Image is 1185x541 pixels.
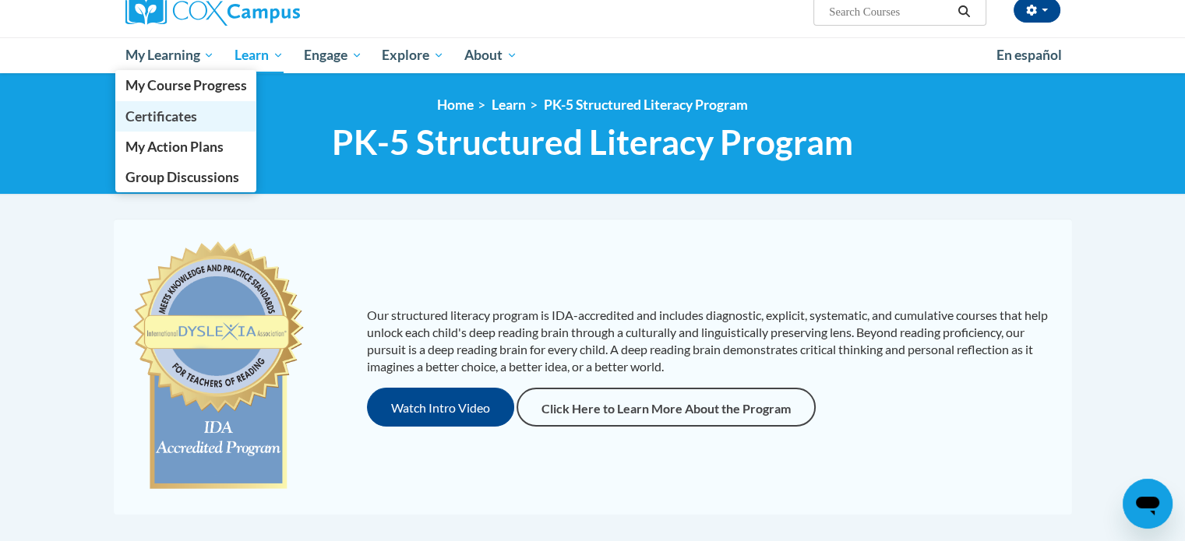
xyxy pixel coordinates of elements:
[454,37,527,73] a: About
[332,121,853,163] span: PK-5 Structured Literacy Program
[115,37,225,73] a: My Learning
[544,97,748,113] a: PK-5 Structured Literacy Program
[367,307,1056,375] p: Our structured literacy program is IDA-accredited and includes diagnostic, explicit, systematic, ...
[304,46,362,65] span: Engage
[996,47,1062,63] span: En español
[115,132,257,162] a: My Action Plans
[464,46,517,65] span: About
[827,2,952,21] input: Search Courses
[224,37,294,73] a: Learn
[115,101,257,132] a: Certificates
[235,46,284,65] span: Learn
[952,2,975,21] button: Search
[437,97,474,113] a: Home
[125,169,238,185] span: Group Discussions
[115,70,257,100] a: My Course Progress
[129,234,308,499] img: c477cda6-e343-453b-bfce-d6f9e9818e1c.png
[125,46,214,65] span: My Learning
[517,388,816,427] a: Click Here to Learn More About the Program
[382,46,444,65] span: Explore
[372,37,454,73] a: Explore
[115,162,257,192] a: Group Discussions
[125,139,223,155] span: My Action Plans
[1123,479,1173,529] iframe: Button to launch messaging window
[986,39,1072,72] a: En español
[125,108,196,125] span: Certificates
[294,37,372,73] a: Engage
[367,388,514,427] button: Watch Intro Video
[125,77,246,93] span: My Course Progress
[492,97,526,113] a: Learn
[102,37,1084,73] div: Main menu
